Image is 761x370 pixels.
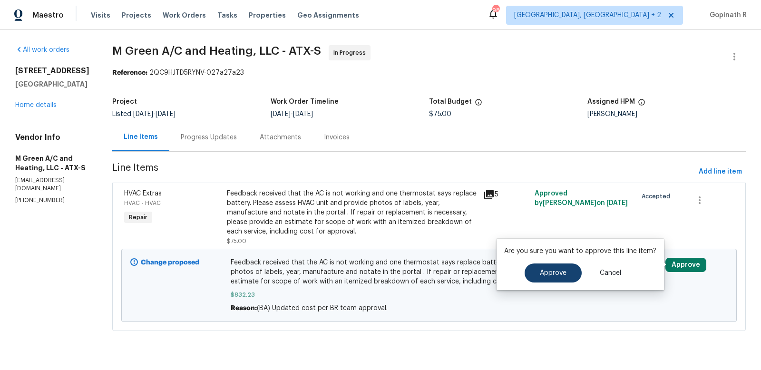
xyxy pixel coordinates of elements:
[181,133,237,142] div: Progress Updates
[231,258,627,286] span: Feedback received that the AC is not working and one thermostat says replace battery. Please asse...
[540,270,566,277] span: Approve
[260,133,301,142] div: Attachments
[504,246,656,256] p: Are you sure you want to approve this line item?
[227,238,246,244] span: $75.00
[124,200,161,206] span: HVAC - HVAC
[606,200,628,206] span: [DATE]
[112,111,176,117] span: Listed
[217,12,237,19] span: Tasks
[429,111,451,117] span: $75.00
[112,98,137,105] h5: Project
[514,10,661,20] span: [GEOGRAPHIC_DATA], [GEOGRAPHIC_DATA] + 2
[15,176,89,193] p: [EMAIL_ADDRESS][DOMAIN_NAME]
[483,189,529,200] div: 5
[133,111,176,117] span: -
[585,263,636,282] button: Cancel
[112,45,321,57] span: M Green A/C and Heating, LLC - ATX-S
[699,166,742,178] span: Add line item
[124,132,158,142] div: Line Items
[695,163,746,181] button: Add line item
[665,258,706,272] button: Approve
[587,111,746,117] div: [PERSON_NAME]
[293,111,313,117] span: [DATE]
[91,10,110,20] span: Visits
[297,10,359,20] span: Geo Assignments
[124,190,162,197] span: HVAC Extras
[15,66,89,76] h2: [STREET_ADDRESS]
[492,6,499,15] div: 98
[112,69,147,76] b: Reference:
[324,133,350,142] div: Invoices
[122,10,151,20] span: Projects
[271,111,291,117] span: [DATE]
[15,102,57,108] a: Home details
[163,10,206,20] span: Work Orders
[15,154,89,173] h5: M Green A/C and Heating, LLC - ATX-S
[141,259,199,266] b: Change proposed
[535,190,628,206] span: Approved by [PERSON_NAME] on
[249,10,286,20] span: Properties
[587,98,635,105] h5: Assigned HPM
[706,10,747,20] span: Gopinath R
[271,98,339,105] h5: Work Order Timeline
[125,213,151,222] span: Repair
[133,111,153,117] span: [DATE]
[231,305,257,312] span: Reason:
[227,189,478,236] div: Feedback received that the AC is not working and one thermostat says replace battery. Please asse...
[475,98,482,111] span: The total cost of line items that have been proposed by Opendoor. This sum includes line items th...
[257,305,388,312] span: (BA) Updated cost per BR team approval.
[231,290,627,300] span: $832.23
[15,47,69,53] a: All work orders
[271,111,313,117] span: -
[156,111,176,117] span: [DATE]
[642,192,674,201] span: Accepted
[32,10,64,20] span: Maestro
[525,263,582,282] button: Approve
[112,163,695,181] span: Line Items
[15,196,89,204] p: [PHONE_NUMBER]
[429,98,472,105] h5: Total Budget
[638,98,645,111] span: The hpm assigned to this work order.
[600,270,621,277] span: Cancel
[15,133,89,142] h4: Vendor Info
[112,68,746,78] div: 2QC9HJTD5RYNV-027a27a23
[333,48,370,58] span: In Progress
[15,79,89,89] h5: [GEOGRAPHIC_DATA]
